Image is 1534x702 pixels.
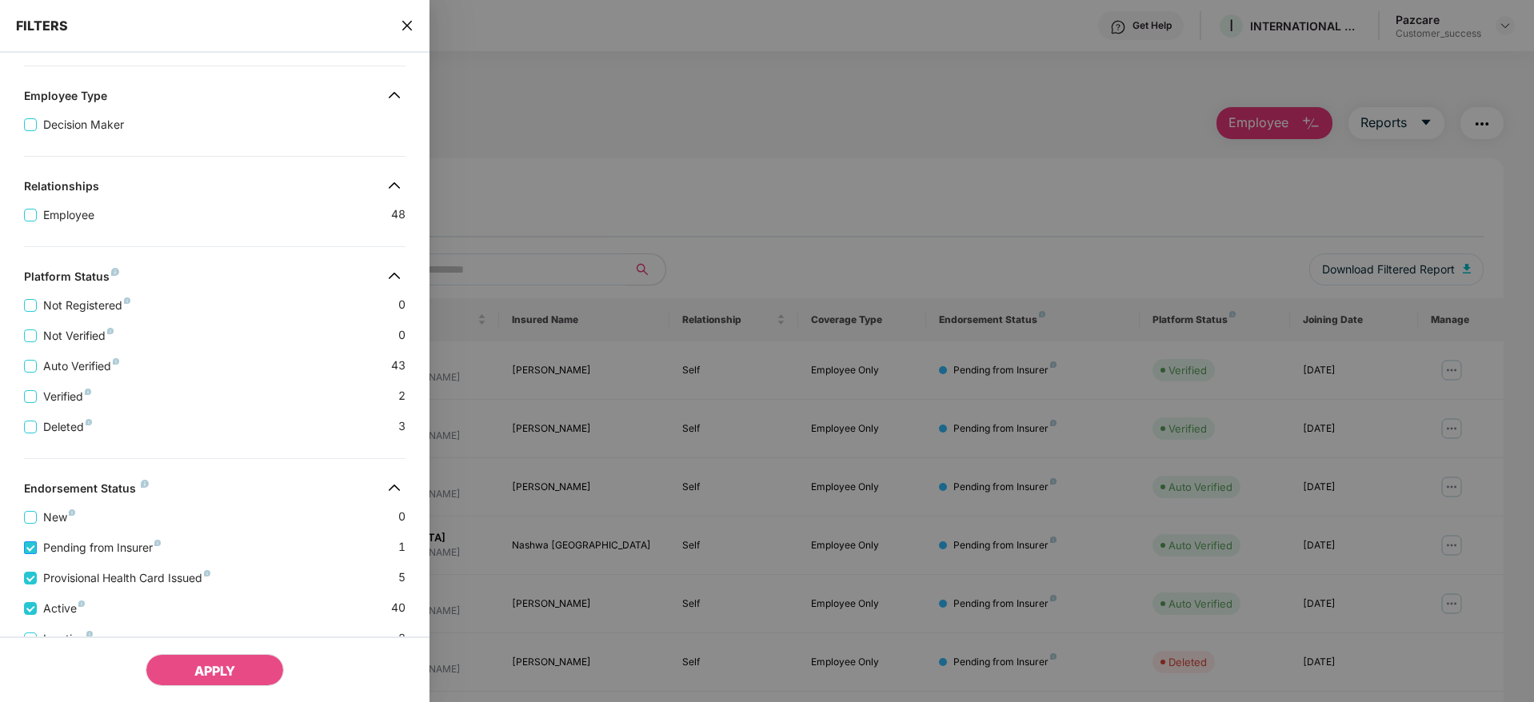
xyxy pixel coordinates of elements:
[124,297,130,304] img: svg+xml;base64,PHN2ZyB4bWxucz0iaHR0cDovL3d3dy53My5vcmcvMjAwMC9zdmciIHdpZHRoPSI4IiBoZWlnaHQ9IjgiIH...
[86,419,92,425] img: svg+xml;base64,PHN2ZyB4bWxucz0iaHR0cDovL3d3dy53My5vcmcvMjAwMC9zdmciIHdpZHRoPSI4IiBoZWlnaHQ9IjgiIH...
[24,179,99,198] div: Relationships
[37,569,217,587] span: Provisional Health Card Issued
[382,173,407,198] img: svg+xml;base64,PHN2ZyB4bWxucz0iaHR0cDovL3d3dy53My5vcmcvMjAwMC9zdmciIHdpZHRoPSIzMiIgaGVpZ2h0PSIzMi...
[37,297,137,314] span: Not Registered
[86,631,93,637] img: svg+xml;base64,PHN2ZyB4bWxucz0iaHR0cDovL3d3dy53My5vcmcvMjAwMC9zdmciIHdpZHRoPSI4IiBoZWlnaHQ9IjgiIH...
[391,357,405,375] span: 43
[37,206,101,224] span: Employee
[382,475,407,501] img: svg+xml;base64,PHN2ZyB4bWxucz0iaHR0cDovL3d3dy53My5vcmcvMjAwMC9zdmciIHdpZHRoPSIzMiIgaGVpZ2h0PSIzMi...
[398,568,405,587] span: 5
[204,570,210,576] img: svg+xml;base64,PHN2ZyB4bWxucz0iaHR0cDovL3d3dy53My5vcmcvMjAwMC9zdmciIHdpZHRoPSI4IiBoZWlnaHQ9IjgiIH...
[78,600,85,607] img: svg+xml;base64,PHN2ZyB4bWxucz0iaHR0cDovL3d3dy53My5vcmcvMjAwMC9zdmciIHdpZHRoPSI4IiBoZWlnaHQ9IjgiIH...
[24,269,119,289] div: Platform Status
[401,18,413,34] span: close
[37,418,98,436] span: Deleted
[382,82,407,108] img: svg+xml;base64,PHN2ZyB4bWxucz0iaHR0cDovL3d3dy53My5vcmcvMjAwMC9zdmciIHdpZHRoPSIzMiIgaGVpZ2h0PSIzMi...
[37,630,99,648] span: Inactive
[398,508,405,526] span: 0
[37,357,126,375] span: Auto Verified
[37,509,82,526] span: New
[194,663,235,679] span: APPLY
[154,540,161,546] img: svg+xml;base64,PHN2ZyB4bWxucz0iaHR0cDovL3d3dy53My5vcmcvMjAwMC9zdmciIHdpZHRoPSI4IiBoZWlnaHQ9IjgiIH...
[69,509,75,516] img: svg+xml;base64,PHN2ZyB4bWxucz0iaHR0cDovL3d3dy53My5vcmcvMjAwMC9zdmciIHdpZHRoPSI4IiBoZWlnaHQ9IjgiIH...
[111,268,119,276] img: svg+xml;base64,PHN2ZyB4bWxucz0iaHR0cDovL3d3dy53My5vcmcvMjAwMC9zdmciIHdpZHRoPSI4IiBoZWlnaHQ9IjgiIH...
[398,538,405,556] span: 1
[24,481,149,501] div: Endorsement Status
[37,327,120,345] span: Not Verified
[398,326,405,345] span: 0
[24,89,107,108] div: Employee Type
[37,539,167,556] span: Pending from Insurer
[37,388,98,405] span: Verified
[16,18,68,34] span: FILTERS
[146,654,284,686] button: APPLY
[107,328,114,334] img: svg+xml;base64,PHN2ZyB4bWxucz0iaHR0cDovL3d3dy53My5vcmcvMjAwMC9zdmciIHdpZHRoPSI4IiBoZWlnaHQ9IjgiIH...
[398,296,405,314] span: 0
[141,480,149,488] img: svg+xml;base64,PHN2ZyB4bWxucz0iaHR0cDovL3d3dy53My5vcmcvMjAwMC9zdmciIHdpZHRoPSI4IiBoZWlnaHQ9IjgiIH...
[37,116,130,134] span: Decision Maker
[382,263,407,289] img: svg+xml;base64,PHN2ZyB4bWxucz0iaHR0cDovL3d3dy53My5vcmcvMjAwMC9zdmciIHdpZHRoPSIzMiIgaGVpZ2h0PSIzMi...
[398,417,405,436] span: 3
[391,599,405,617] span: 40
[37,600,91,617] span: Active
[398,629,405,648] span: 2
[113,358,119,365] img: svg+xml;base64,PHN2ZyB4bWxucz0iaHR0cDovL3d3dy53My5vcmcvMjAwMC9zdmciIHdpZHRoPSI4IiBoZWlnaHQ9IjgiIH...
[398,387,405,405] span: 2
[391,205,405,224] span: 48
[85,389,91,395] img: svg+xml;base64,PHN2ZyB4bWxucz0iaHR0cDovL3d3dy53My5vcmcvMjAwMC9zdmciIHdpZHRoPSI4IiBoZWlnaHQ9IjgiIH...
